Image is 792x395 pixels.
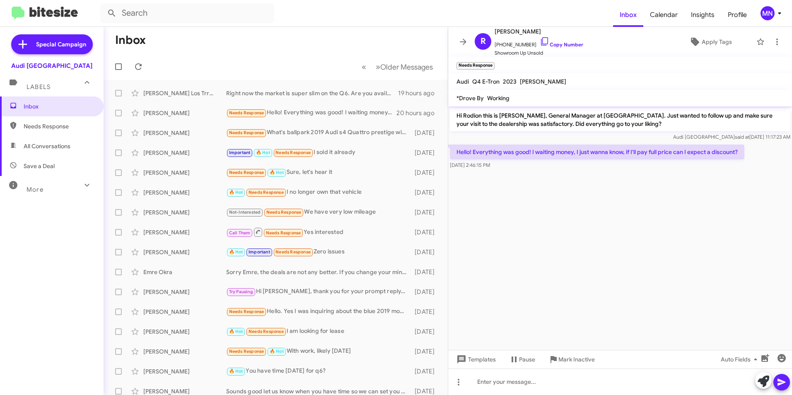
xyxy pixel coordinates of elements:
span: All Conversations [24,142,70,150]
div: [PERSON_NAME] [143,149,226,157]
div: I sold it already [226,148,411,157]
div: [PERSON_NAME] [143,129,226,137]
p: Hi Rodion this is [PERSON_NAME], General Manager at [GEOGRAPHIC_DATA]. Just wanted to follow up a... [450,108,790,131]
span: 🔥 Hot [229,329,243,334]
div: [DATE] [411,228,441,236]
div: [DATE] [411,308,441,316]
span: 🔥 Hot [270,170,284,175]
div: [PERSON_NAME] [143,328,226,336]
span: Showroom Up Unsold [495,49,583,57]
span: said at [735,134,749,140]
div: [PERSON_NAME] [143,228,226,236]
div: Sure, let's hear it [226,168,411,177]
p: Hello! Everything was good! I waiting money, I just wanna know, if I'll pay full price can I expe... [450,145,744,159]
a: Copy Number [540,41,583,48]
span: R [481,35,486,48]
div: [DATE] [411,367,441,376]
input: Search [100,3,274,23]
div: Hello. Yes I was inquiring about the blue 2019 model 3. I was speaking to [PERSON_NAME] and [PERS... [226,307,411,316]
span: [PHONE_NUMBER] [495,36,583,49]
div: [PERSON_NAME] [143,109,226,117]
span: Needs Response [249,329,284,334]
span: Call Them [229,230,251,236]
button: Apply Tags [668,34,752,49]
h1: Inbox [115,34,146,47]
div: 19 hours ago [398,89,441,97]
span: 🔥 Hot [256,150,270,155]
span: Older Messages [380,63,433,72]
span: » [376,62,380,72]
span: Needs Response [275,150,311,155]
span: Needs Response [229,130,264,135]
nav: Page navigation example [357,58,438,75]
span: [PERSON_NAME] [495,26,583,36]
div: [PERSON_NAME] Los Trrenas [143,89,226,97]
button: Pause [502,352,542,367]
span: Labels [27,83,51,91]
a: Insights [684,3,721,27]
span: *Drove By [456,94,484,102]
span: Important [249,249,270,255]
span: 🔥 Hot [229,369,243,374]
span: Audi [456,78,469,85]
span: « [362,62,366,72]
span: 🔥 Hot [229,249,243,255]
span: Audi [GEOGRAPHIC_DATA] [DATE] 11:17:23 AM [673,134,790,140]
div: [DATE] [411,208,441,217]
div: [DATE] [411,268,441,276]
div: [DATE] [411,288,441,296]
span: Mark Inactive [558,352,595,367]
span: Needs Response [229,309,264,314]
div: Right now the market is super slim on the Q6. Are you available on coming in to discuss options? [226,89,398,97]
button: Next [371,58,438,75]
span: 🔥 Hot [229,190,243,195]
span: Try Pausing [229,289,253,294]
span: 2023 [503,78,517,85]
div: [PERSON_NAME] [143,248,226,256]
div: What's ballpark 2019 Audi s4 Quattro prestige with 63k miles? [226,128,411,137]
div: [DATE] [411,248,441,256]
span: Needs Response [266,230,301,236]
div: [DATE] [411,188,441,197]
div: Zero issues [226,247,411,257]
span: Q4 E-Tron [472,78,500,85]
div: [PERSON_NAME] [143,169,226,177]
span: Inbox [24,102,94,111]
div: [PERSON_NAME] [143,288,226,296]
div: Emre Okra [143,268,226,276]
span: Needs Response [229,110,264,116]
span: Needs Response [249,190,284,195]
div: Sorry Emre, the deals are not any better. If you change your mind, please let us know. [226,268,411,276]
span: Needs Response [229,349,264,354]
a: Special Campaign [11,34,93,54]
span: Not-Interested [229,210,261,215]
div: [PERSON_NAME] [143,188,226,197]
a: Profile [721,3,753,27]
a: Inbox [613,3,643,27]
small: Needs Response [456,62,495,70]
div: [PERSON_NAME] [143,208,226,217]
div: We have very low mileage [226,207,411,217]
div: Hello! Everything was good! I waiting money, I just wanna know, if I'll pay full price can I expe... [226,108,396,118]
button: Auto Fields [714,352,767,367]
div: [DATE] [411,149,441,157]
div: [PERSON_NAME] [143,347,226,356]
span: Working [487,94,509,102]
div: [DATE] [411,129,441,137]
div: Audi [GEOGRAPHIC_DATA] [11,62,92,70]
span: Save a Deal [24,162,55,170]
button: MN [753,6,783,20]
span: Needs Response [229,170,264,175]
a: Calendar [643,3,684,27]
span: [PERSON_NAME] [520,78,566,85]
span: Needs Response [275,249,311,255]
span: [DATE] 2:46:15 PM [450,162,490,168]
div: [PERSON_NAME] [143,367,226,376]
span: Apply Tags [702,34,732,49]
div: MN [761,6,775,20]
div: [DATE] [411,169,441,177]
div: 20 hours ago [396,109,441,117]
